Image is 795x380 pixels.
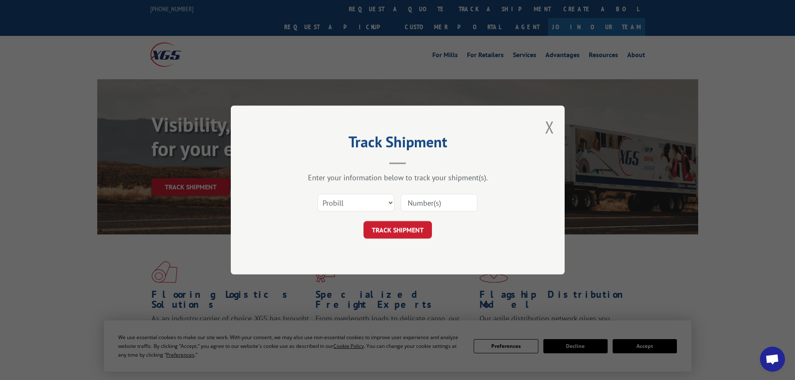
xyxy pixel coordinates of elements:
h2: Track Shipment [273,136,523,152]
div: Enter your information below to track your shipment(s). [273,173,523,182]
input: Number(s) [401,194,477,211]
button: Close modal [545,116,554,138]
div: Open chat [760,347,785,372]
button: TRACK SHIPMENT [363,221,432,239]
